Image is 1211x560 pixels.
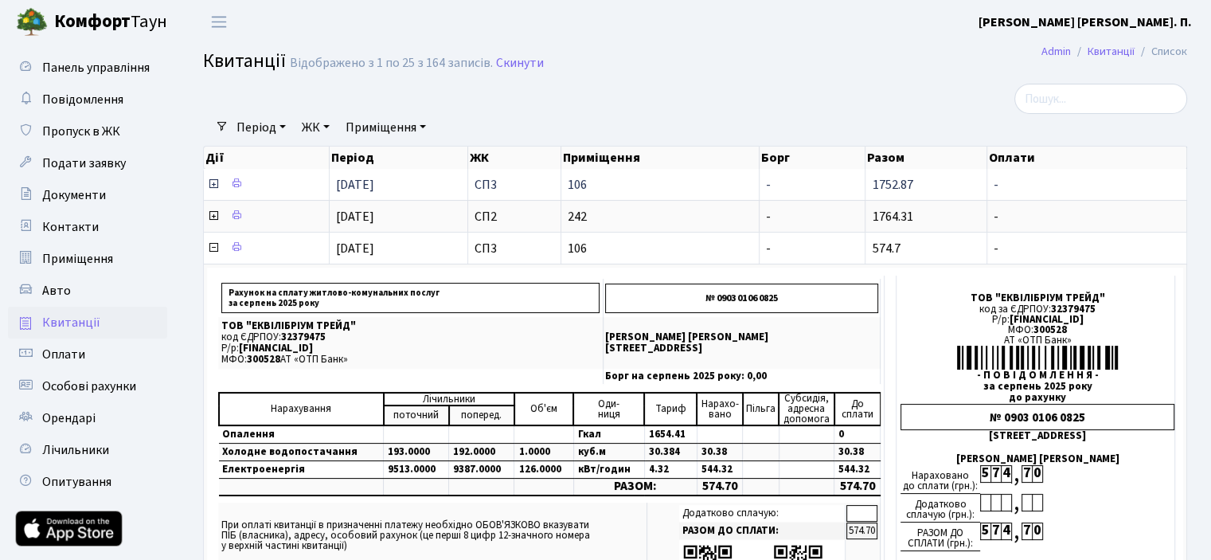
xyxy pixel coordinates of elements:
button: Переключити навігацію [199,9,239,35]
td: 30.38 [697,444,743,461]
td: кВт/годин [573,461,644,479]
th: Борг [760,147,865,169]
a: Квитанції [8,307,167,339]
div: - П О В І Д О М Л Е Н Н Я - [900,370,1174,381]
p: [STREET_ADDRESS] [605,343,878,354]
span: Оплати [42,346,85,363]
span: Квитанції [42,314,100,331]
span: Таун [54,9,167,36]
td: 0 [834,425,881,444]
span: [DATE] [336,240,374,257]
td: куб.м [573,444,644,461]
td: 544.32 [697,461,743,479]
a: Особові рахунки [8,370,167,402]
div: 5 [980,523,990,540]
p: Борг на серпень 2025 року: 0,00 [605,371,878,382]
th: Дії [204,147,330,169]
td: 192.0000 [449,444,514,461]
span: СП3 [475,242,554,255]
div: РАЗОМ ДО СПЛАТИ (грн.): [900,523,980,551]
a: Повідомлення [8,84,167,116]
div: Р/р: [900,315,1174,325]
td: 30.384 [644,444,697,461]
p: Р/р: [221,343,600,354]
td: До cплати [834,393,881,425]
p: № 0903 0106 0825 [605,284,878,313]
td: 1.0000 [514,444,573,461]
td: Гкал [573,425,644,444]
div: , [1011,494,1022,512]
a: Admin [1041,43,1071,60]
div: 4 [1001,465,1011,483]
span: Документи [42,186,106,204]
td: 30.38 [834,444,881,461]
td: 9387.0000 [449,461,514,479]
a: Квитанції [1088,43,1135,60]
p: ТОВ "ЕКВІЛІБРІУМ ТРЕЙД" [221,321,600,331]
span: - [766,176,771,194]
span: Приміщення [42,250,113,268]
nav: breadcrumb [1018,35,1211,69]
a: Приміщення [339,114,432,141]
span: Особові рахунки [42,378,136,395]
span: Орендарі [42,409,96,427]
div: Додатково сплачую (грн.): [900,494,980,523]
div: АТ «ОТП Банк» [900,335,1174,346]
td: 9513.0000 [384,461,449,479]
td: Електроенергія [219,461,384,479]
div: код за ЄДРПОУ: [900,304,1174,315]
td: 574.70 [846,523,877,539]
span: [DATE] [336,176,374,194]
span: [FINANCIAL_ID] [239,341,313,355]
span: 300528 [1033,323,1067,337]
div: МФО: [900,325,1174,335]
a: [PERSON_NAME] [PERSON_NAME]. П. [979,13,1192,32]
span: 300528 [247,352,280,366]
a: Подати заявку [8,147,167,179]
span: Авто [42,282,71,300]
span: Опитування [42,473,111,491]
span: Лічильники [42,441,109,459]
td: поточний [384,405,449,425]
a: Орендарі [8,402,167,434]
td: 574.70 [834,479,881,495]
span: - [994,178,1180,191]
span: 574.7 [872,240,900,257]
span: Пропуск в ЖК [42,123,120,140]
div: 0 [1032,523,1042,540]
th: Разом [865,147,987,169]
div: , [1011,465,1022,484]
span: 1764.31 [872,208,912,225]
img: logo.png [16,6,48,38]
td: поперед. [449,405,514,425]
div: , [1011,523,1022,541]
div: [STREET_ADDRESS] [900,431,1174,441]
td: Тариф [644,393,697,425]
span: Квитанції [203,47,286,75]
span: - [994,242,1180,255]
a: Лічильники [8,434,167,466]
p: код ЄДРПОУ: [221,332,600,343]
th: Період [330,147,468,169]
td: 193.0000 [384,444,449,461]
a: Панель управління [8,52,167,84]
td: Об'єм [514,393,573,425]
div: [PERSON_NAME] [PERSON_NAME] [900,454,1174,464]
p: МФО: АТ «ОТП Банк» [221,354,600,365]
td: РАЗОМ: [573,479,697,495]
th: Оплати [987,147,1187,169]
td: Оди- ниця [573,393,644,425]
span: [DATE] [336,208,374,225]
td: 126.0000 [514,461,573,479]
a: Авто [8,275,167,307]
b: Комфорт [54,9,131,34]
div: 4 [1001,523,1011,540]
td: Нарахування [219,393,384,425]
span: Панель управління [42,59,150,76]
span: Подати заявку [42,155,126,172]
span: Контакти [42,218,99,236]
a: Пропуск в ЖК [8,116,167,147]
span: СП2 [475,210,554,223]
span: 32379475 [1051,302,1096,316]
div: до рахунку [900,393,1174,403]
